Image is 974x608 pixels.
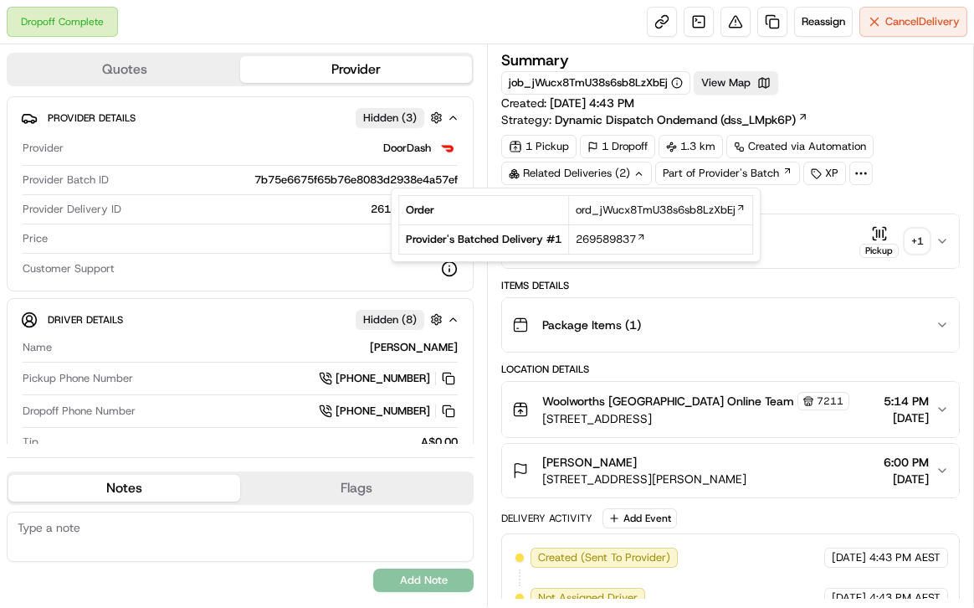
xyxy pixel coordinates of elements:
[371,202,458,217] button: 2616339252
[555,111,808,128] a: Dynamic Dispatch Ondemand (dss_LMpk6P)
[363,111,417,126] span: Hidden ( 3 )
[501,95,634,111] span: Created:
[905,229,929,253] div: + 1
[555,111,796,128] span: Dynamic Dispatch Ondemand (dss_LMpk6P)
[542,471,746,487] span: [STREET_ADDRESS][PERSON_NAME]
[538,550,670,565] span: Created (Sent To Provider)
[502,298,959,352] button: Package Items (1)
[438,138,458,158] img: doordash_logo_v2.png
[240,475,472,502] button: Flags
[542,393,794,410] span: Woolworths [GEOGRAPHIC_DATA] Online Team
[23,261,115,276] span: Customer Support
[576,203,736,218] span: ord_jWucx8TmU38s6sb8LzXbEj
[869,550,941,565] span: 4:43 PM AEST
[542,454,637,471] span: [PERSON_NAME]
[8,56,240,83] button: Quotes
[23,173,109,188] span: Provider Batch ID
[502,444,959,497] button: [PERSON_NAME][STREET_ADDRESS][PERSON_NAME]6:00 PM[DATE]
[576,232,636,247] span: 269589837
[363,312,417,327] span: Hidden ( 8 )
[580,135,655,158] div: 1 Dropoff
[399,225,569,255] td: Provider's Batched Delivery # 1
[542,317,641,333] span: Package Items ( 1 )
[45,435,458,450] div: A$0.00
[885,14,960,29] span: Cancel Delivery
[254,173,458,188] span: 7b75e6675f65b76e8083d2938e4a57ef
[319,402,458,420] a: [PHONE_NUMBER]
[832,590,866,605] span: [DATE]
[310,231,458,246] button: A$9.39
[501,162,652,185] div: Related Deliveries (2)
[21,104,459,131] button: Provider DetailsHidden (3)
[509,75,683,90] button: job_jWucx8TmU38s6sb8LzXbEj
[8,475,240,502] button: Notes
[319,369,458,388] a: [PHONE_NUMBER]
[356,309,447,330] button: Hidden (8)
[802,14,845,29] span: Reassign
[23,404,136,419] span: Dropoff Phone Number
[659,135,723,158] div: 1.3 km
[383,141,431,156] span: DoorDash
[859,244,899,258] div: Pickup
[576,232,646,247] a: 269589837
[501,279,960,292] div: Items Details
[501,53,569,68] h3: Summary
[576,203,746,218] a: ord_jWucx8TmU38s6sb8LzXbEj
[694,71,778,95] button: View Map
[884,410,929,426] span: [DATE]
[602,508,677,528] button: Add Event
[23,340,52,355] span: Name
[859,7,967,37] button: CancelDelivery
[336,404,430,419] span: [PHONE_NUMBER]
[726,135,874,158] a: Created via Automation
[655,162,800,185] a: Part of Provider's Batch
[23,202,121,217] span: Provider Delivery ID
[542,410,849,427] span: [STREET_ADDRESS]
[501,135,577,158] div: 1 Pickup
[859,225,929,258] button: Pickup+1
[23,371,133,386] span: Pickup Phone Number
[48,313,123,327] span: Driver Details
[803,162,846,185] div: XP
[869,590,941,605] span: 4:43 PM AEST
[399,196,569,225] td: Order
[23,141,64,156] span: Provider
[884,471,929,487] span: [DATE]
[59,340,458,355] div: [PERSON_NAME]
[817,394,843,408] span: 7211
[48,111,136,125] span: Provider Details
[501,512,592,525] div: Delivery Activity
[884,454,929,471] span: 6:00 PM
[23,435,38,450] span: Tip
[550,95,634,111] span: [DATE] 4:43 PM
[884,393,929,410] span: 5:14 PM
[794,7,853,37] button: Reassign
[502,382,959,437] button: Woolworths [GEOGRAPHIC_DATA] Online Team7211[STREET_ADDRESS]5:14 PM[DATE]
[336,371,430,386] span: [PHONE_NUMBER]
[501,363,960,376] div: Location Details
[356,107,447,128] button: Hidden (3)
[501,111,808,128] div: Strategy:
[240,56,472,83] button: Provider
[21,306,459,333] button: Driver DetailsHidden (8)
[859,225,899,258] button: Pickup
[832,550,866,565] span: [DATE]
[538,590,638,605] span: Not Assigned Driver
[23,231,48,246] span: Price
